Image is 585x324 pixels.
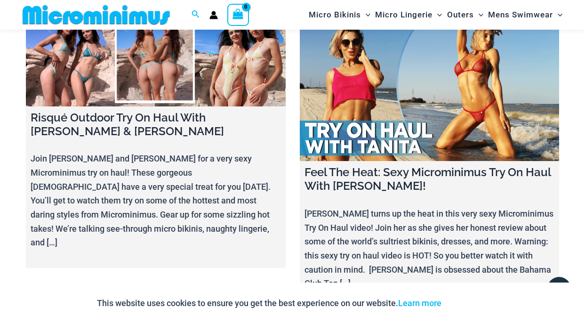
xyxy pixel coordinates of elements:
[305,207,555,291] p: [PERSON_NAME] turns up the heat in this very sexy Microminimus Try On Haul video! Join her as she...
[227,4,249,25] a: View Shopping Cart, empty
[209,11,218,19] a: Account icon link
[305,166,555,193] h4: Feel The Heat: Sexy Microminimus Try On Haul With [PERSON_NAME]!
[474,3,483,27] span: Menu Toggle
[19,4,174,25] img: MM SHOP LOGO FLAT
[192,9,200,21] a: Search icon link
[553,3,562,27] span: Menu Toggle
[361,3,370,27] span: Menu Toggle
[433,3,442,27] span: Menu Toggle
[373,3,444,27] a: Micro LingerieMenu ToggleMenu Toggle
[300,15,560,161] a: Feel The Heat: Sexy Microminimus Try On Haul With Tanita!
[398,298,441,308] a: Learn more
[26,15,286,106] a: Risqué Outdoor Try On Haul With Kristy & Zoe
[97,296,441,310] p: This website uses cookies to ensure you get the best experience on our website.
[375,3,433,27] span: Micro Lingerie
[31,111,281,138] h4: Risqué Outdoor Try On Haul With [PERSON_NAME] & [PERSON_NAME]
[309,3,361,27] span: Micro Bikinis
[31,152,281,250] p: Join [PERSON_NAME] and [PERSON_NAME] for a very sexy Microminimus try on haul! These gorgeous [DE...
[305,1,566,28] nav: Site Navigation
[486,3,565,27] a: Mens SwimwearMenu ToggleMenu Toggle
[306,3,373,27] a: Micro BikinisMenu ToggleMenu Toggle
[488,3,553,27] span: Mens Swimwear
[449,292,489,315] button: Accept
[445,3,486,27] a: OutersMenu ToggleMenu Toggle
[447,3,474,27] span: Outers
